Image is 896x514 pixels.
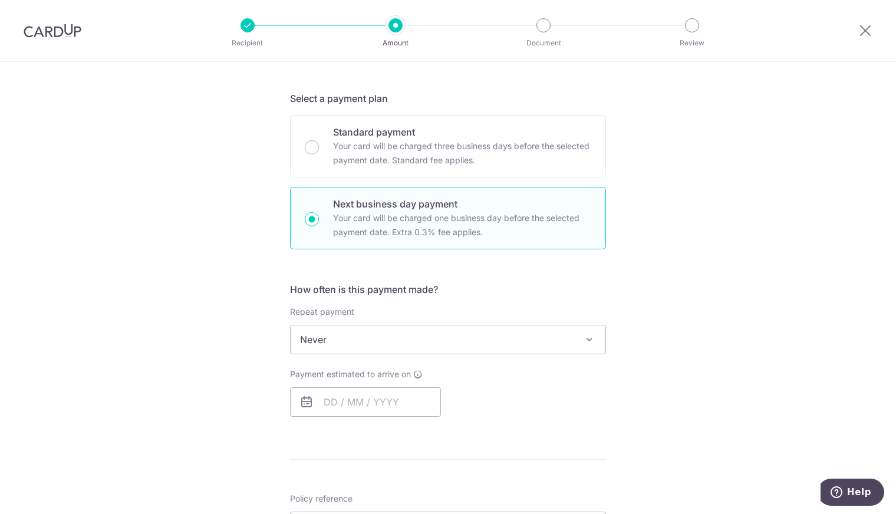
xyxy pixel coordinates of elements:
iframe: Opens a widget where you can find more information [821,479,884,508]
p: Your card will be charged three business days before the selected payment date. Standard fee appl... [333,139,591,167]
label: Repeat payment [290,306,354,318]
h5: Select a payment plan [290,91,606,106]
p: Standard payment [333,125,591,139]
input: DD / MM / YYYY [290,387,441,417]
span: Payment estimated to arrive on [290,368,411,380]
label: Policy reference [290,493,353,505]
p: Amount [352,37,439,49]
h5: How often is this payment made? [290,282,606,296]
span: Never [290,325,606,354]
p: Document [500,37,587,49]
p: Next business day payment [333,197,591,211]
span: Never [291,325,605,354]
p: Review [648,37,736,49]
p: Your card will be charged one business day before the selected payment date. Extra 0.3% fee applies. [333,211,591,239]
img: CardUp [24,24,81,38]
p: Recipient [204,37,291,49]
